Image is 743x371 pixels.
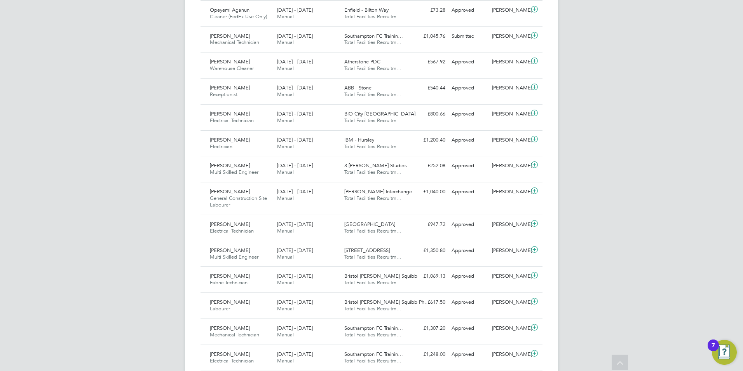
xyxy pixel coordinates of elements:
[489,185,529,198] div: [PERSON_NAME]
[277,351,313,357] span: [DATE] - [DATE]
[210,58,250,65] span: [PERSON_NAME]
[448,108,489,121] div: Approved
[210,136,250,143] span: [PERSON_NAME]
[277,169,294,175] span: Manual
[489,56,529,68] div: [PERSON_NAME]
[210,273,250,279] span: [PERSON_NAME]
[712,340,737,365] button: Open Resource Center, 7 new notifications
[489,108,529,121] div: [PERSON_NAME]
[210,279,248,286] span: Fabric Technician
[277,39,294,45] span: Manual
[210,65,254,72] span: Warehouse Cleaner
[344,279,401,286] span: Total Facilities Recruitm…
[489,348,529,361] div: [PERSON_NAME]
[489,270,529,283] div: [PERSON_NAME]
[344,305,401,312] span: Total Facilities Recruitm…
[277,247,313,254] span: [DATE] - [DATE]
[344,299,429,305] span: Bristol [PERSON_NAME] Squibb Ph…
[489,244,529,257] div: [PERSON_NAME]
[448,185,489,198] div: Approved
[344,91,401,98] span: Total Facilities Recruitm…
[408,185,448,198] div: £1,040.00
[344,227,401,234] span: Total Facilities Recruitm…
[489,30,529,43] div: [PERSON_NAME]
[277,84,313,91] span: [DATE] - [DATE]
[408,296,448,309] div: £617.50
[448,296,489,309] div: Approved
[277,7,313,13] span: [DATE] - [DATE]
[344,7,389,13] span: Enfield - Bilton Way
[712,345,715,355] div: 7
[210,351,250,357] span: [PERSON_NAME]
[210,91,237,98] span: Receptionist
[489,296,529,309] div: [PERSON_NAME]
[448,244,489,257] div: Approved
[277,325,313,331] span: [DATE] - [DATE]
[210,39,259,45] span: Mechanical Technician
[277,13,294,20] span: Manual
[448,270,489,283] div: Approved
[344,39,401,45] span: Total Facilities Recruitm…
[344,65,401,72] span: Total Facilities Recruitm…
[408,244,448,257] div: £1,350.80
[210,143,232,150] span: Electrician
[448,4,489,17] div: Approved
[344,195,401,201] span: Total Facilities Recruitm…
[344,273,417,279] span: Bristol [PERSON_NAME] Squibb
[277,299,313,305] span: [DATE] - [DATE]
[344,117,401,124] span: Total Facilities Recruitm…
[210,162,250,169] span: [PERSON_NAME]
[344,33,403,39] span: Southampton FC Trainin…
[210,33,250,39] span: [PERSON_NAME]
[344,169,401,175] span: Total Facilities Recruitm…
[448,218,489,231] div: Approved
[210,357,254,364] span: Electrical Technician
[277,110,313,117] span: [DATE] - [DATE]
[210,331,259,338] span: Mechanical Technician
[277,65,294,72] span: Manual
[448,134,489,147] div: Approved
[489,322,529,335] div: [PERSON_NAME]
[344,188,412,195] span: [PERSON_NAME] Interchange
[448,322,489,335] div: Approved
[408,270,448,283] div: £1,069.13
[344,357,401,364] span: Total Facilities Recruitm…
[210,254,258,260] span: Multi Skilled Engineer
[277,195,294,201] span: Manual
[210,305,230,312] span: Labourer
[408,218,448,231] div: £947.72
[344,331,401,338] span: Total Facilities Recruitm…
[277,143,294,150] span: Manual
[448,159,489,172] div: Approved
[210,195,267,208] span: General Construction Site Labourer
[344,110,415,117] span: BIO City [GEOGRAPHIC_DATA]
[408,108,448,121] div: £800.66
[489,4,529,17] div: [PERSON_NAME]
[489,159,529,172] div: [PERSON_NAME]
[210,169,258,175] span: Multi Skilled Engineer
[277,227,294,234] span: Manual
[408,30,448,43] div: £1,045.76
[344,143,401,150] span: Total Facilities Recruitm…
[210,7,249,13] span: Opeyemi Aganun
[277,33,313,39] span: [DATE] - [DATE]
[408,322,448,335] div: £1,307.20
[277,254,294,260] span: Manual
[344,254,401,260] span: Total Facilities Recruitm…
[408,82,448,94] div: £540.44
[210,325,250,331] span: [PERSON_NAME]
[408,4,448,17] div: £73.28
[277,91,294,98] span: Manual
[448,30,489,43] div: Submitted
[448,348,489,361] div: Approved
[210,13,267,20] span: Cleaner (FedEx Use Only)
[408,134,448,147] div: £1,200.40
[277,331,294,338] span: Manual
[277,279,294,286] span: Manual
[277,58,313,65] span: [DATE] - [DATE]
[277,221,313,227] span: [DATE] - [DATE]
[344,247,390,254] span: [STREET_ADDRESS]
[344,325,403,331] span: Southampton FC Trainin…
[210,221,250,227] span: [PERSON_NAME]
[344,13,401,20] span: Total Facilities Recruitm…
